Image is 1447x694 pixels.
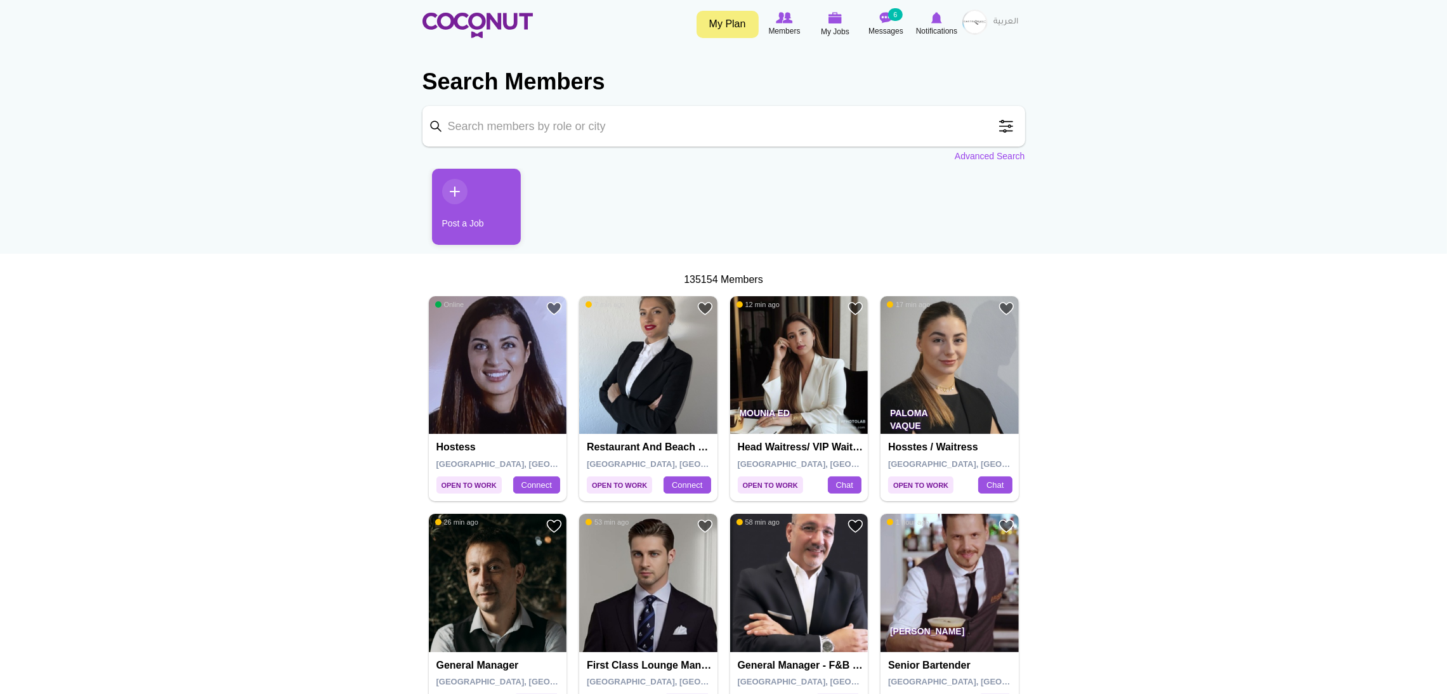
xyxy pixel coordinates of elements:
[887,300,930,309] span: 17 min ago
[697,301,713,317] a: Add to Favourites
[697,518,713,534] a: Add to Favourites
[881,617,1019,652] p: [PERSON_NAME]
[737,300,780,309] span: 12 min ago
[880,12,893,23] img: Messages
[861,10,912,39] a: Messages Messages 6
[436,677,617,686] span: [GEOGRAPHIC_DATA], [GEOGRAPHIC_DATA]
[868,25,903,37] span: Messages
[888,459,1069,469] span: [GEOGRAPHIC_DATA], [GEOGRAPHIC_DATA]
[422,273,1025,287] div: 135154 Members
[738,476,803,494] span: Open to Work
[828,12,842,23] img: My Jobs
[888,8,902,21] small: 6
[587,459,768,469] span: [GEOGRAPHIC_DATA], [GEOGRAPHIC_DATA]
[435,300,464,309] span: Online
[586,300,625,309] span: 7 min ago
[432,169,521,245] a: Post a Job
[776,12,792,23] img: Browse Members
[888,476,953,494] span: Open to Work
[998,518,1014,534] a: Add to Favourites
[931,12,942,23] img: Notifications
[978,476,1012,494] a: Chat
[436,476,502,494] span: Open to Work
[912,10,962,39] a: Notifications Notifications
[546,518,562,534] a: Add to Favourites
[587,677,768,686] span: [GEOGRAPHIC_DATA], [GEOGRAPHIC_DATA]
[436,660,563,671] h4: General Manager
[738,459,919,469] span: [GEOGRAPHIC_DATA], [GEOGRAPHIC_DATA]
[435,518,478,527] span: 26 min ago
[988,10,1025,35] a: العربية
[998,301,1014,317] a: Add to Favourites
[738,442,864,453] h4: Head Waitress/ VIP Waitress/ Waitress
[436,442,563,453] h4: Hostess
[730,398,868,434] p: Mounia Ed
[587,476,652,494] span: Open to Work
[955,150,1025,162] a: Advanced Search
[888,442,1014,453] h4: Hosstes / Waitress
[848,301,863,317] a: Add to Favourites
[738,677,919,686] span: [GEOGRAPHIC_DATA], [GEOGRAPHIC_DATA]
[422,13,533,38] img: Home
[436,459,617,469] span: [GEOGRAPHIC_DATA], [GEOGRAPHIC_DATA]
[422,106,1025,147] input: Search members by role or city
[738,660,864,671] h4: General Manager - F&B director
[697,11,759,38] a: My Plan
[737,518,780,527] span: 58 min ago
[821,25,849,38] span: My Jobs
[513,476,560,494] a: Connect
[916,25,957,37] span: Notifications
[888,660,1014,671] h4: Senior Bartender
[422,67,1025,97] h2: Search Members
[828,476,861,494] a: Chat
[768,25,800,37] span: Members
[881,398,1019,434] p: Paloma Vaque
[664,476,710,494] a: Connect
[587,660,713,671] h4: First Class Lounge Manager
[587,442,713,453] h4: Restaurant and Beach Manager
[888,677,1069,686] span: [GEOGRAPHIC_DATA], [GEOGRAPHIC_DATA]
[887,518,929,527] span: 1 hour ago
[759,10,810,39] a: Browse Members Members
[586,518,629,527] span: 53 min ago
[422,169,511,254] li: 1 / 1
[848,518,863,534] a: Add to Favourites
[810,10,861,39] a: My Jobs My Jobs
[546,301,562,317] a: Add to Favourites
